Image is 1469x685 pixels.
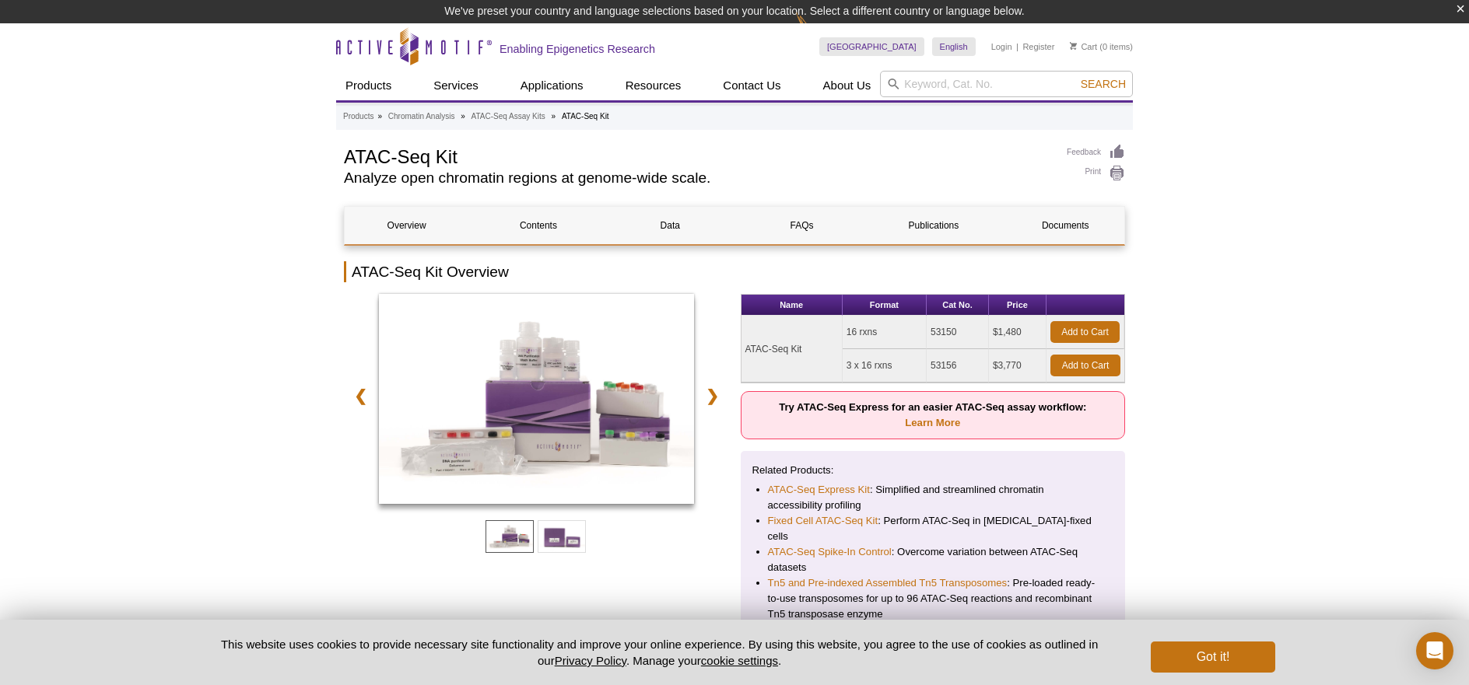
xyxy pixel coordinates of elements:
[752,463,1114,478] p: Related Products:
[768,575,1008,591] a: Tn5 and Pre-indexed Assembled Tn5 Transposomes
[927,295,989,316] th: Cat No.
[742,316,843,383] td: ATAC-Seq Kit
[768,513,1099,544] li: : Perform ATAC-Seq in [MEDICAL_DATA]-fixed cells
[1050,321,1120,343] a: Add to Cart
[424,71,488,100] a: Services
[713,71,790,100] a: Contact Us
[843,295,927,316] th: Format
[461,112,465,121] li: »
[742,295,843,316] th: Name
[379,294,694,509] a: ATAC-Seq Kit
[932,37,976,56] a: English
[989,349,1047,383] td: $3,770
[1016,37,1018,56] li: |
[562,112,609,121] li: ATAC-Seq Kit
[927,316,989,349] td: 53150
[871,207,995,244] a: Publications
[1067,144,1125,161] a: Feedback
[1151,641,1275,673] button: Got it!
[768,513,878,529] a: Fixed Cell ATAC-Seq Kit
[905,417,960,428] a: Learn More
[843,316,927,349] td: 16 rxns
[927,349,989,383] td: 53156
[779,401,1086,428] strong: Try ATAC-Seq Express for an easier ATAC-Seq assay workflow:
[388,110,455,124] a: Chromatin Analysis
[1070,37,1133,56] li: (0 items)
[552,112,556,121] li: »
[344,171,1051,185] h2: Analyze open chromatin regions at genome-wide scale.
[555,654,626,667] a: Privacy Policy
[344,144,1051,167] h1: ATAC-Seq Kit
[989,316,1047,349] td: $1,480
[814,71,881,100] a: About Us
[701,654,778,667] button: cookie settings
[1070,42,1077,50] img: Your Cart
[336,71,401,100] a: Products
[194,636,1125,669] p: This website uses cookies to provide necessary site functionality and improve your online experie...
[1416,632,1453,669] div: Open Intercom Messenger
[1070,41,1097,52] a: Cart
[696,378,729,414] a: ❯
[991,41,1012,52] a: Login
[344,261,1125,282] h2: ATAC-Seq Kit Overview
[344,378,377,414] a: ❮
[819,37,924,56] a: [GEOGRAPHIC_DATA]
[843,349,927,383] td: 3 x 16 rxns
[511,71,593,100] a: Applications
[472,110,545,124] a: ATAC-Seq Assay Kits
[1081,78,1126,90] span: Search
[796,12,837,48] img: Change Here
[768,544,1099,575] li: : Overcome variation between ATAC-Seq datasets
[880,71,1133,97] input: Keyword, Cat. No.
[476,207,600,244] a: Contents
[1067,165,1125,182] a: Print
[500,42,655,56] h2: Enabling Epigenetics Research
[768,575,1099,622] li: : Pre-loaded ready-to-use transposomes for up to 96 ATAC-Seq reactions and recombinant Tn5 transp...
[989,295,1047,316] th: Price
[379,294,694,504] img: ATAC-Seq Kit
[1076,77,1131,91] button: Search
[608,207,732,244] a: Data
[616,71,691,100] a: Resources
[768,482,1099,513] li: : Simplified and streamlined chromatin accessibility profiling
[377,112,382,121] li: »
[1050,355,1120,376] a: Add to Cart
[740,207,864,244] a: FAQs
[345,207,468,244] a: Overview
[1004,207,1127,244] a: Documents
[343,110,373,124] a: Products
[1022,41,1054,52] a: Register
[768,482,870,498] a: ATAC-Seq Express Kit
[768,544,892,560] a: ATAC-Seq Spike-In Control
